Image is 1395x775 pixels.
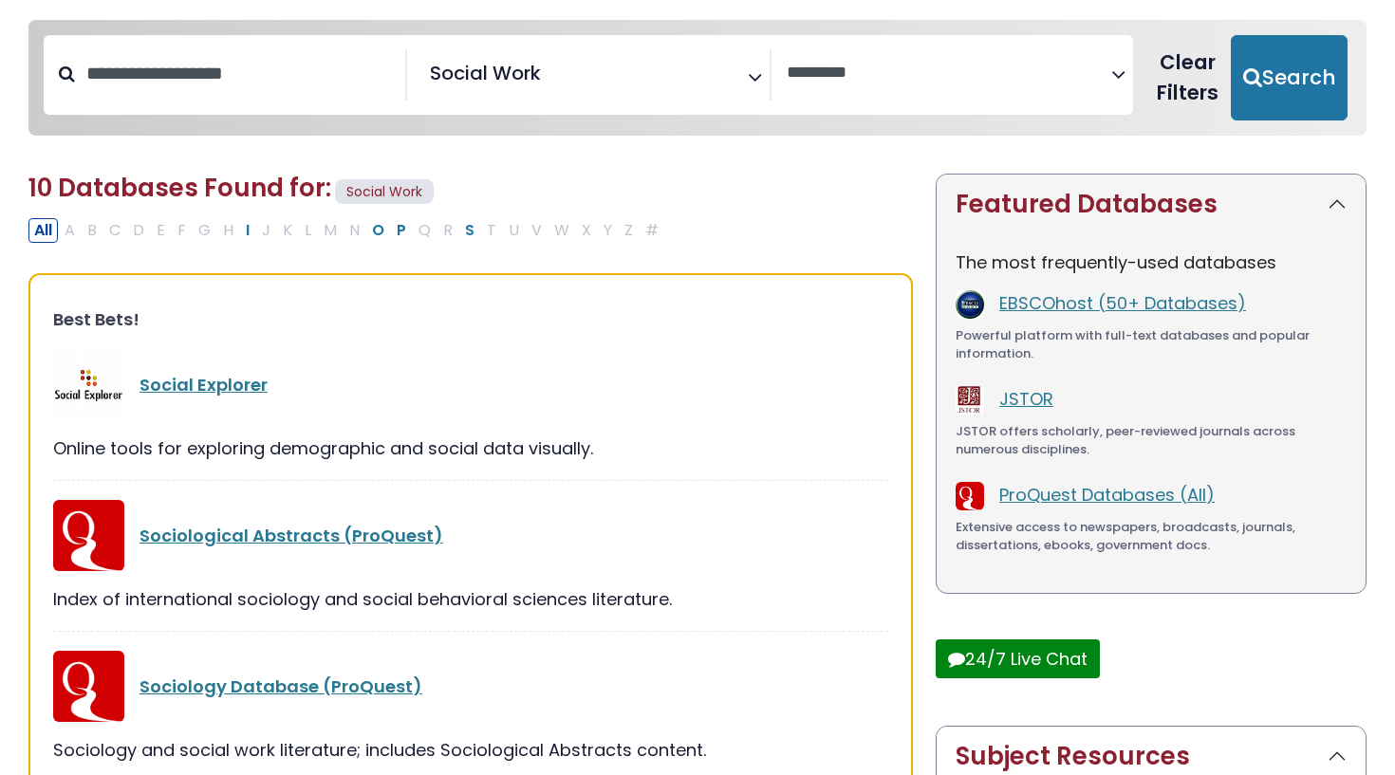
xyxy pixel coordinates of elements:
[28,218,58,243] button: All
[422,59,541,87] li: Social Work
[430,59,541,87] span: Social Work
[391,218,412,243] button: Filter Results P
[459,218,480,243] button: Filter Results S
[53,309,888,330] h3: Best Bets!
[1231,35,1348,120] button: Submit for Search Results
[999,291,1246,315] a: EBSCOhost (50+ Databases)
[956,518,1347,555] div: Extensive access to newspapers, broadcasts, journals, dissertations, ebooks, government docs.
[936,639,1100,678] button: 24/7 Live Chat
[53,586,888,612] div: Index of international sociology and social behavioral sciences literature.
[28,217,666,241] div: Alpha-list to filter by first letter of database name
[1144,35,1231,120] button: Clear Filters
[545,69,558,89] textarea: Search
[75,58,405,89] input: Search database by title or keyword
[999,387,1053,411] a: JSTOR
[787,64,1111,83] textarea: Search
[28,171,331,205] span: 10 Databases Found for:
[956,326,1347,363] div: Powerful platform with full-text databases and popular information.
[139,373,268,397] a: Social Explorer
[956,422,1347,459] div: JSTOR offers scholarly, peer-reviewed journals across numerous disciplines.
[999,483,1215,507] a: ProQuest Databases (All)
[335,179,434,205] span: Social Work
[937,175,1366,234] button: Featured Databases
[366,218,390,243] button: Filter Results O
[139,674,422,698] a: Sociology Database (ProQuest)
[53,435,888,461] div: Online tools for exploring demographic and social data visually.
[28,20,1367,136] nav: Search filters
[956,249,1347,275] p: The most frequently-used databases
[139,524,443,547] a: Sociological Abstracts (ProQuest)
[240,218,255,243] button: Filter Results I
[53,737,888,763] div: Sociology and social work literature; includes Sociological Abstracts content.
